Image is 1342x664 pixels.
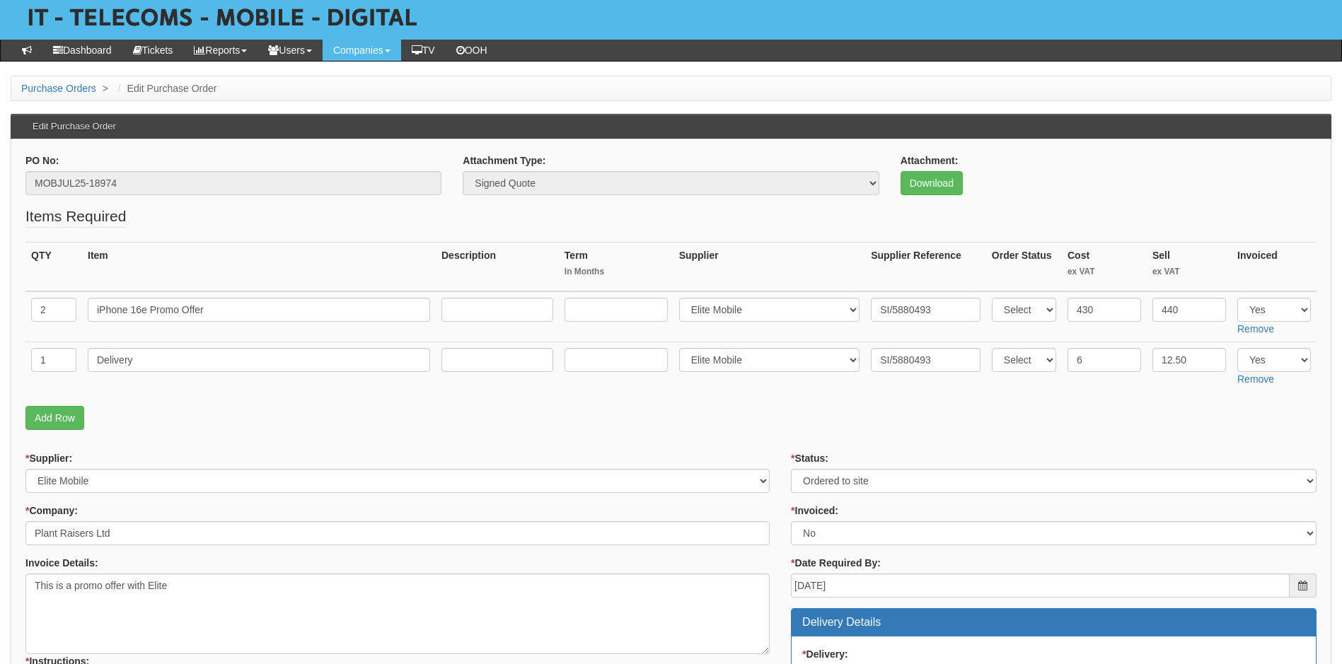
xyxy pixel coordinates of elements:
[99,83,112,94] span: >
[42,40,122,61] a: Dashboard
[1232,243,1317,292] th: Invoiced
[865,243,986,292] th: Supplier Reference
[1062,243,1147,292] th: Cost
[82,243,436,292] th: Item
[25,573,770,654] textarea: This is a promo offer with Elite
[791,556,881,570] label: Date Required By:
[115,81,217,95] li: Edit Purchase Order
[1237,373,1274,385] a: Remove
[791,503,838,518] label: Invoiced:
[802,616,1305,629] h3: Delivery Details
[21,83,96,94] a: Purchase Orders
[25,115,123,139] h3: Edit Purchase Order
[901,171,963,195] a: Download
[25,206,126,228] legend: Items Required
[401,40,446,61] a: TV
[901,153,959,168] label: Attachment:
[1147,243,1232,292] th: Sell
[559,243,673,292] th: Term
[25,153,59,168] label: PO No:
[1068,266,1141,278] small: ex VAT
[463,153,545,168] label: Attachment Type:
[565,266,668,278] small: In Months
[25,503,78,518] label: Company:
[673,243,866,292] th: Supplier
[1237,323,1274,334] a: Remove
[258,40,323,61] a: Users
[802,647,848,661] label: Delivery:
[986,243,1062,292] th: Order Status
[323,40,401,61] a: Companies
[436,243,559,292] th: Description
[791,451,828,465] label: Status:
[25,406,84,430] a: Add Row
[25,556,98,570] label: Invoice Details:
[25,243,82,292] th: QTY
[446,40,498,61] a: OOH
[25,451,72,465] label: Supplier:
[1152,266,1226,278] small: ex VAT
[183,40,258,61] a: Reports
[122,40,184,61] a: Tickets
